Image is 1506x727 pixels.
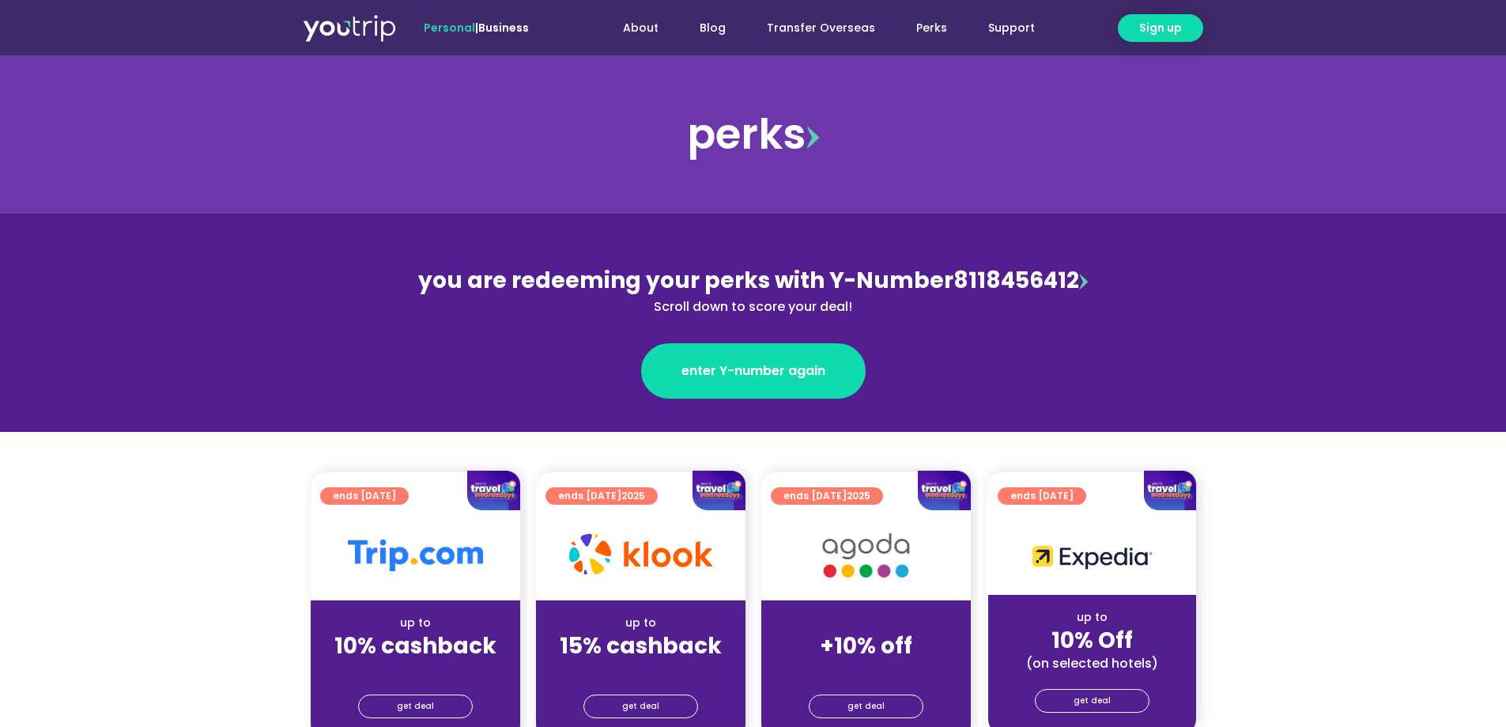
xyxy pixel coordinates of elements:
div: (on selected hotels) [1001,655,1183,672]
span: enter Y-number again [681,362,825,381]
strong: 15% cashback [560,630,722,661]
a: Business [478,20,529,36]
div: (for stays only) [549,661,733,677]
div: (for stays only) [774,661,958,677]
div: 8118456412 [410,264,1096,316]
a: Transfer Overseas [746,13,896,43]
div: Scroll down to score your deal! [410,297,1096,316]
span: you are redeeming your perks with Y-Number [418,265,953,296]
span: Sign up [1139,20,1182,36]
div: up to [1001,609,1183,626]
a: About [602,13,679,43]
a: get deal [809,695,923,718]
nav: Menu [572,13,1055,43]
a: enter Y-number again [641,343,866,399]
strong: 10% Off [1051,625,1133,656]
div: up to [323,615,508,631]
span: get deal [397,695,434,718]
span: Personal [424,20,475,36]
strong: +10% off [820,630,912,661]
span: get deal [847,695,885,718]
div: up to [549,615,733,631]
a: Perks [896,13,968,43]
strong: 10% cashback [334,630,496,661]
a: Blog [679,13,746,43]
span: | [424,20,529,36]
a: Sign up [1118,14,1203,42]
a: Support [968,13,1055,43]
a: get deal [583,695,698,718]
a: get deal [1035,689,1149,713]
span: get deal [1074,690,1111,712]
span: get deal [622,695,659,718]
span: up to [851,615,881,630]
a: get deal [358,695,473,718]
div: (for stays only) [323,661,508,677]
